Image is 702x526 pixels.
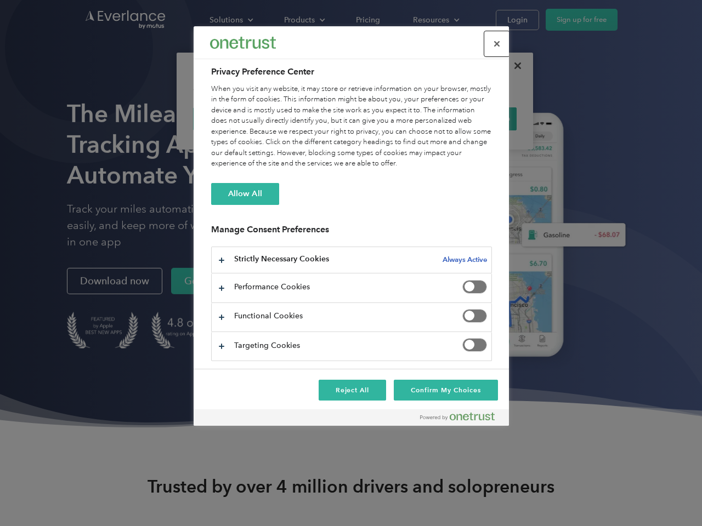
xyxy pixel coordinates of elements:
[211,65,492,78] h2: Privacy Preference Center
[211,84,492,169] div: When you visit any website, it may store or retrieve information on your browser, mostly in the f...
[394,380,497,401] button: Confirm My Choices
[420,412,495,421] img: Powered by OneTrust Opens in a new Tab
[211,183,279,205] button: Allow All
[420,412,503,426] a: Powered by OneTrust Opens in a new Tab
[210,32,276,54] div: Everlance
[194,26,509,426] div: Privacy Preference Center
[194,26,509,426] div: Preference center
[319,380,387,401] button: Reject All
[485,32,509,56] button: Close
[210,37,276,48] img: Everlance
[211,224,492,241] h3: Manage Consent Preferences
